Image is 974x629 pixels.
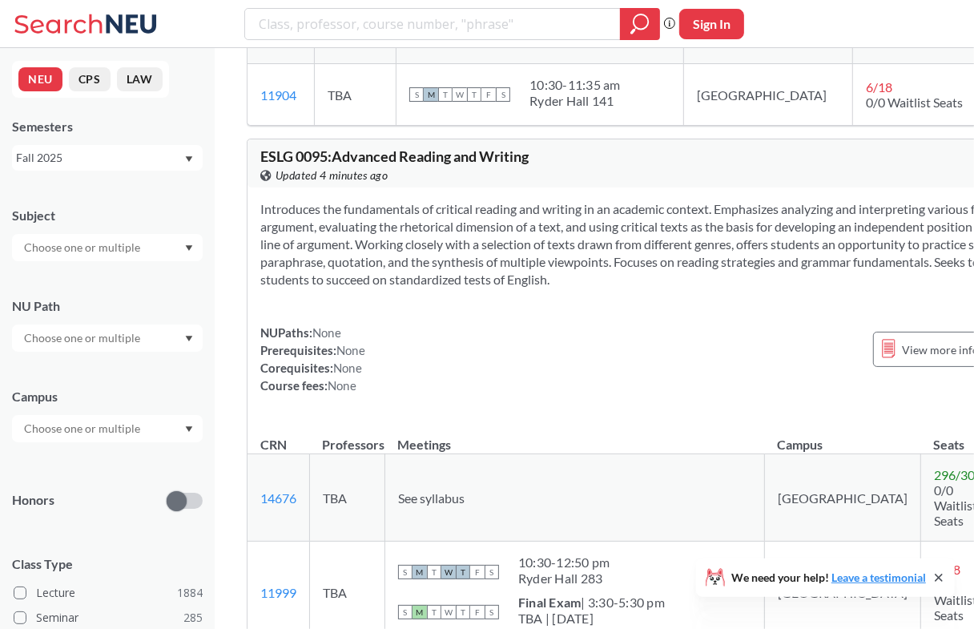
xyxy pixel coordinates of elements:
[438,87,453,102] span: T
[518,595,582,610] b: Final Exam
[260,324,365,394] div: NUPaths: Prerequisites: Corequisites: Course fees:
[866,95,963,110] span: 0/0 Waitlist Seats
[424,87,438,102] span: M
[336,343,365,357] span: None
[764,454,920,542] td: [GEOGRAPHIC_DATA]
[260,87,296,103] a: 11904
[312,325,341,340] span: None
[529,93,621,109] div: Ryder Hall 141
[731,572,926,583] span: We need your help!
[453,87,467,102] span: W
[12,415,203,442] div: Dropdown arrow
[260,490,296,506] a: 14676
[12,325,203,352] div: Dropdown arrow
[866,79,892,95] span: 6 / 18
[12,491,54,510] p: Honors
[12,555,203,573] span: Class Type
[310,420,385,454] th: Professors
[177,584,203,602] span: 1884
[12,234,203,261] div: Dropdown arrow
[398,565,413,579] span: S
[485,565,499,579] span: S
[276,167,388,184] span: Updated 4 minutes ago
[12,118,203,135] div: Semesters
[185,245,193,252] svg: Dropdown arrow
[183,609,203,627] span: 285
[12,207,203,224] div: Subject
[467,87,481,102] span: T
[333,361,362,375] span: None
[413,605,427,619] span: M
[481,87,496,102] span: F
[310,454,385,542] td: TBA
[470,605,485,619] span: F
[328,378,356,393] span: None
[385,420,765,454] th: Meetings
[12,145,203,171] div: Fall 2025Dropdown arrow
[185,156,193,163] svg: Dropdown arrow
[679,9,744,39] button: Sign In
[260,436,287,454] div: CRN
[257,10,609,38] input: Class, professor, course number, "phrase"
[470,565,485,579] span: F
[260,147,529,165] span: ESLG 0095 : Advanced Reading and Writing
[441,565,456,579] span: W
[518,611,665,627] div: TBA | [DATE]
[496,87,510,102] span: S
[260,585,296,600] a: 11999
[12,297,203,315] div: NU Path
[69,67,111,91] button: CPS
[831,571,926,584] a: Leave a testimonial
[14,607,203,628] label: Seminar
[16,238,151,257] input: Choose one or multiple
[518,571,610,587] div: Ryder Hall 283
[12,388,203,405] div: Campus
[427,565,441,579] span: T
[16,329,151,348] input: Choose one or multiple
[413,565,427,579] span: M
[441,605,456,619] span: W
[14,583,203,603] label: Lecture
[518,595,665,611] div: | 3:30-5:30 pm
[117,67,163,91] button: LAW
[485,605,499,619] span: S
[630,13,650,35] svg: magnifying glass
[185,426,193,433] svg: Dropdown arrow
[16,419,151,438] input: Choose one or multiple
[185,336,193,342] svg: Dropdown arrow
[620,8,660,40] div: magnifying glass
[315,64,396,126] td: TBA
[518,554,610,571] div: 10:30 - 12:50 pm
[684,64,853,126] td: [GEOGRAPHIC_DATA]
[16,149,183,167] div: Fall 2025
[398,605,413,619] span: S
[18,67,62,91] button: NEU
[427,605,441,619] span: T
[409,87,424,102] span: S
[398,490,465,506] span: See syllabus
[529,77,621,93] div: 10:30 - 11:35 am
[456,565,470,579] span: T
[764,420,920,454] th: Campus
[456,605,470,619] span: T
